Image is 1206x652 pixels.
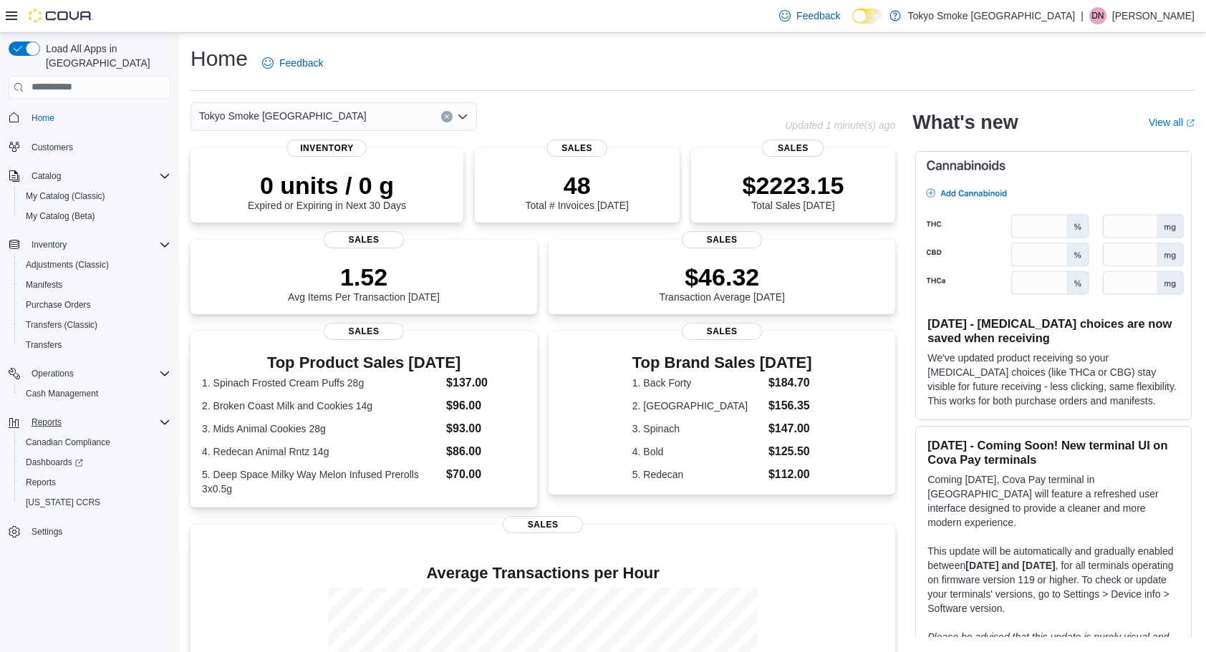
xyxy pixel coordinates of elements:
div: Transaction Average [DATE] [659,263,785,303]
dt: 3. Spinach [632,422,763,436]
button: Manifests [14,275,176,295]
a: View allExternal link [1149,117,1195,128]
span: Tokyo Smoke [GEOGRAPHIC_DATA] [199,107,367,125]
button: Purchase Orders [14,295,176,315]
a: Transfers [20,336,67,354]
span: Inventory [26,236,170,253]
p: 48 [526,171,629,200]
button: Adjustments (Classic) [14,255,176,275]
span: My Catalog (Beta) [26,210,95,222]
span: Canadian Compliance [26,437,110,448]
span: Cash Management [20,385,170,402]
h3: [DATE] - Coming Soon! New terminal UI on Cova Pay terminals [927,438,1180,467]
button: Inventory [3,235,176,255]
span: Transfers [26,339,62,351]
button: Clear input [441,111,453,122]
span: Settings [26,522,170,540]
span: Sales [503,516,583,533]
span: Adjustments (Classic) [26,259,109,271]
dt: 5. Redecan [632,467,763,482]
span: My Catalog (Classic) [20,188,170,205]
button: My Catalog (Beta) [14,206,176,226]
a: Manifests [20,276,68,293]
dd: $96.00 [446,397,526,414]
dd: $184.70 [768,374,812,391]
dd: $137.00 [446,374,526,391]
div: Total # Invoices [DATE] [526,171,629,211]
span: Sales [763,140,824,157]
span: Cash Management [26,388,98,399]
a: [US_STATE] CCRS [20,494,106,511]
a: Dashboards [20,454,89,471]
button: Inventory [26,236,72,253]
a: Settings [26,523,68,540]
a: Canadian Compliance [20,434,116,451]
span: Sales [324,323,404,340]
dd: $147.00 [768,420,812,437]
button: Transfers (Classic) [14,315,176,335]
button: Catalog [3,166,176,186]
img: Cova [29,9,93,23]
span: Customers [26,138,170,156]
dt: 5. Deep Space Milky Way Melon Infused Prerolls 3x0.5g [202,467,440,496]
div: Avg Items Per Transaction [DATE] [288,263,440,303]
span: Reports [26,477,56,488]
p: Coming [DATE], Cova Pay terminal in [GEOGRAPHIC_DATA] will feature a refreshed user interface des... [927,472,1180,530]
a: Dashboards [14,452,176,472]
p: We've updated product receiving so your [MEDICAL_DATA] choices (like THCa or CBG) stay visible fo... [927,351,1180,408]
p: | [1081,7,1084,24]
button: Reports [3,412,176,432]
a: Cash Management [20,385,104,402]
span: Transfers (Classic) [20,316,170,334]
button: Catalog [26,167,67,185]
h3: Top Product Sales [DATE] [202,354,526,371]
span: Inventory [32,239,67,250]
button: [US_STATE] CCRS [14,492,176,512]
nav: Complex example [9,102,170,580]
dd: $125.50 [768,443,812,460]
h3: Top Brand Sales [DATE] [632,354,812,371]
span: Sales [682,323,762,340]
p: 0 units / 0 g [248,171,406,200]
span: Feedback [279,56,323,70]
span: Home [26,109,170,127]
p: This update will be automatically and gradually enabled between , for all terminals operating on ... [927,544,1180,615]
div: Total Sales [DATE] [743,171,844,211]
span: Sales [324,231,404,248]
a: Feedback [773,1,846,30]
button: Transfers [14,335,176,355]
span: Transfers (Classic) [26,319,97,331]
span: Catalog [26,167,170,185]
span: My Catalog (Beta) [20,208,170,225]
button: My Catalog (Classic) [14,186,176,206]
dd: $156.35 [768,397,812,414]
dt: 2. [GEOGRAPHIC_DATA] [632,399,763,413]
span: My Catalog (Classic) [26,190,105,202]
a: Customers [26,139,79,156]
h1: Home [190,44,248,73]
span: [US_STATE] CCRS [26,497,100,508]
a: My Catalog (Beta) [20,208,101,225]
div: Danica Newman [1089,7,1106,24]
button: Settings [3,521,176,542]
span: Customers [32,142,73,153]
span: Inventory [286,140,367,157]
h2: What's new [912,111,1018,134]
dt: 2. Broken Coast Milk and Cookies 14g [202,399,440,413]
p: Tokyo Smoke [GEOGRAPHIC_DATA] [908,7,1076,24]
a: Adjustments (Classic) [20,256,115,273]
h3: [DATE] - [MEDICAL_DATA] choices are now saved when receiving [927,316,1180,345]
span: Manifests [26,279,62,291]
p: [PERSON_NAME] [1112,7,1195,24]
button: Reports [14,472,176,492]
a: Purchase Orders [20,296,97,313]
span: Sales [546,140,608,157]
button: Open list of options [457,111,468,122]
dt: 1. Spinach Frosted Cream Puffs 28g [202,376,440,390]
dt: 4. Bold [632,444,763,459]
button: Operations [3,364,176,384]
span: Adjustments (Classic) [20,256,170,273]
svg: External link [1186,119,1195,127]
p: 1.52 [288,263,440,291]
